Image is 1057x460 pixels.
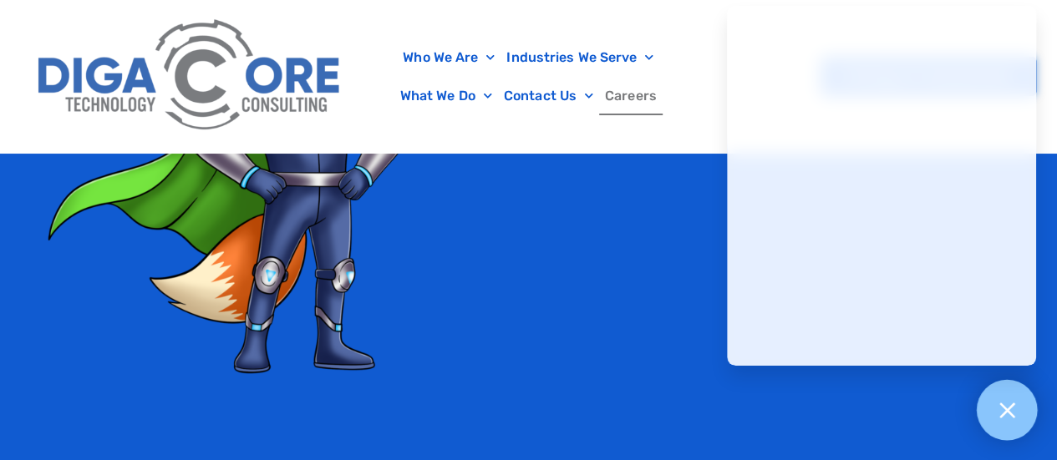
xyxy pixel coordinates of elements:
img: Digacore Logo [29,8,351,144]
iframe: Chatgenie Messenger [727,6,1036,366]
a: Careers [599,77,663,115]
a: Contact Us [498,77,599,115]
a: Industries We Serve [501,38,659,77]
a: Who We Are [397,38,501,77]
a: What We Do [394,77,498,115]
nav: Menu [359,38,698,115]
